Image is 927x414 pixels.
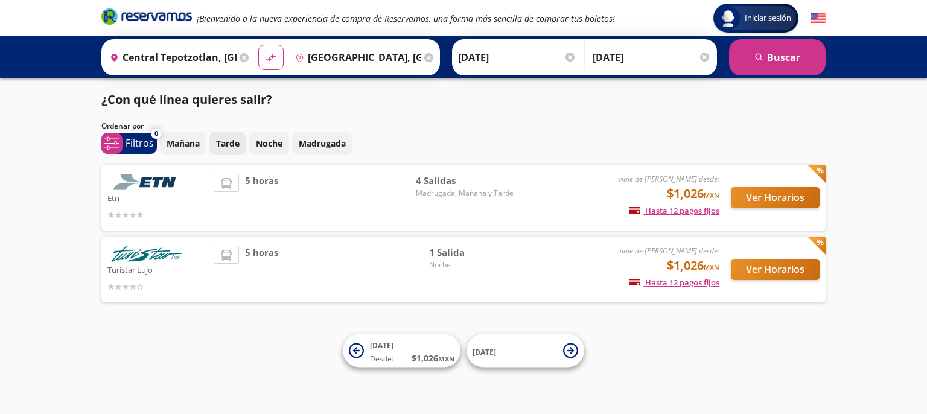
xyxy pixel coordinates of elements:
button: Madrugada [292,132,352,155]
p: Turistar Lujo [107,262,208,276]
button: Noche [249,132,289,155]
input: Buscar Destino [290,42,422,72]
button: Buscar [729,39,826,75]
button: Ver Horarios [731,259,820,280]
p: Filtros [126,136,154,150]
button: [DATE]Desde:$1,026MXN [343,334,460,368]
span: Madrugada, Mañana y Tarde [416,188,514,199]
button: English [811,11,826,26]
p: Etn [107,190,208,205]
span: Hasta 12 pagos fijos [629,205,719,216]
input: Elegir Fecha [458,42,576,72]
p: ¿Con qué línea quieres salir? [101,91,272,109]
span: 5 horas [245,174,278,221]
img: Etn [107,174,186,190]
p: Tarde [216,137,240,150]
a: Brand Logo [101,7,192,29]
span: 1 Salida [429,246,514,260]
span: Iniciar sesión [740,12,796,24]
p: Madrugada [299,137,346,150]
button: Ver Horarios [731,187,820,208]
p: Ordenar por [101,121,144,132]
button: Mañana [160,132,206,155]
input: Buscar Origen [105,42,237,72]
span: Hasta 12 pagos fijos [629,277,719,288]
span: $ 1,026 [412,352,454,365]
p: Noche [256,137,282,150]
span: 0 [154,129,158,139]
em: viaje de [PERSON_NAME] desde: [618,174,719,184]
input: Opcional [593,42,711,72]
button: Tarde [209,132,246,155]
span: [DATE] [370,340,393,351]
span: 5 horas [245,246,278,293]
button: 0Filtros [101,133,157,154]
small: MXN [438,354,454,363]
span: 4 Salidas [416,174,514,188]
img: Turistar Lujo [107,246,186,262]
small: MXN [704,263,719,272]
span: [DATE] [473,346,496,357]
p: Mañana [167,137,200,150]
span: $1,026 [667,185,719,203]
i: Brand Logo [101,7,192,25]
em: viaje de [PERSON_NAME] desde: [618,246,719,256]
span: Desde: [370,354,393,365]
span: Noche [429,260,514,270]
span: $1,026 [667,256,719,275]
small: MXN [704,191,719,200]
button: [DATE] [467,334,584,368]
em: ¡Bienvenido a la nueva experiencia de compra de Reservamos, una forma más sencilla de comprar tus... [197,13,615,24]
